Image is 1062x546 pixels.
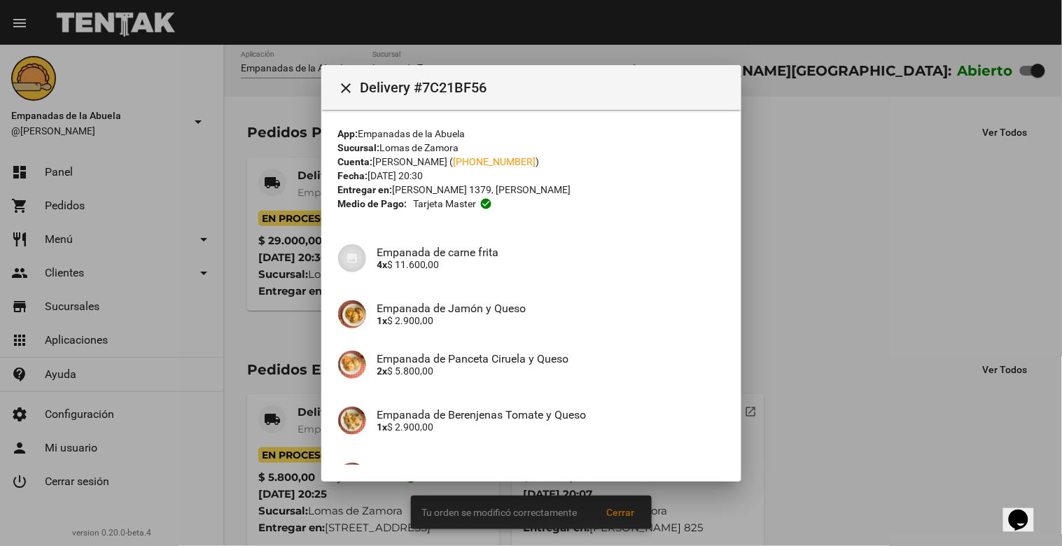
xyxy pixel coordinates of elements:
h4: Empanada de Berenjenas Tomate y Queso [377,408,725,421]
strong: Entregar en: [338,184,393,195]
h4: Empanada de carne frita [377,246,725,259]
iframe: chat widget [1003,490,1048,532]
img: f79e90c5-b4f9-4d92-9a9e-7fe78b339dbe.jpg [338,463,366,491]
h4: Empanada de Jamón y Queso [377,302,725,315]
div: Empanadas de la Abuela [338,127,725,141]
div: [PERSON_NAME] ( ) [338,155,725,169]
div: Lomas de Zamora [338,141,725,155]
strong: Fecha: [338,170,368,181]
h4: Empanada de [PERSON_NAME] y Ananá [377,464,725,477]
img: 4578203c-391b-4cb2-96d6-d19d736134f1.jpg [338,407,366,435]
b: 4x [377,259,388,270]
strong: Cuenta: [338,156,373,167]
p: $ 2.900,00 [377,421,725,433]
strong: Medio de Pago: [338,197,407,211]
mat-icon: Cerrar [338,80,355,97]
img: 72c15bfb-ac41-4ae4-a4f2-82349035ab42.jpg [338,300,366,328]
mat-icon: check_circle [480,197,492,210]
b: 1x [377,421,388,433]
strong: Sucursal: [338,142,380,153]
div: [PERSON_NAME] 1379, [PERSON_NAME] [338,183,725,197]
img: 07c47add-75b0-4ce5-9aba-194f44787723.jpg [338,244,366,272]
img: a07d0382-12a7-4aaa-a9a8-9d363701184e.jpg [338,351,366,379]
span: Delivery #7C21BF56 [361,76,730,99]
a: [PHONE_NUMBER] [454,156,536,167]
b: 2x [377,365,388,377]
button: Cerrar [333,73,361,101]
p: $ 2.900,00 [377,315,725,326]
strong: App: [338,128,358,139]
p: $ 5.800,00 [377,365,725,377]
b: 1x [377,315,388,326]
h4: Empanada de Panceta Ciruela y Queso [377,352,725,365]
div: [DATE] 20:30 [338,169,725,183]
p: $ 11.600,00 [377,259,725,270]
span: Tarjeta master [413,197,476,211]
